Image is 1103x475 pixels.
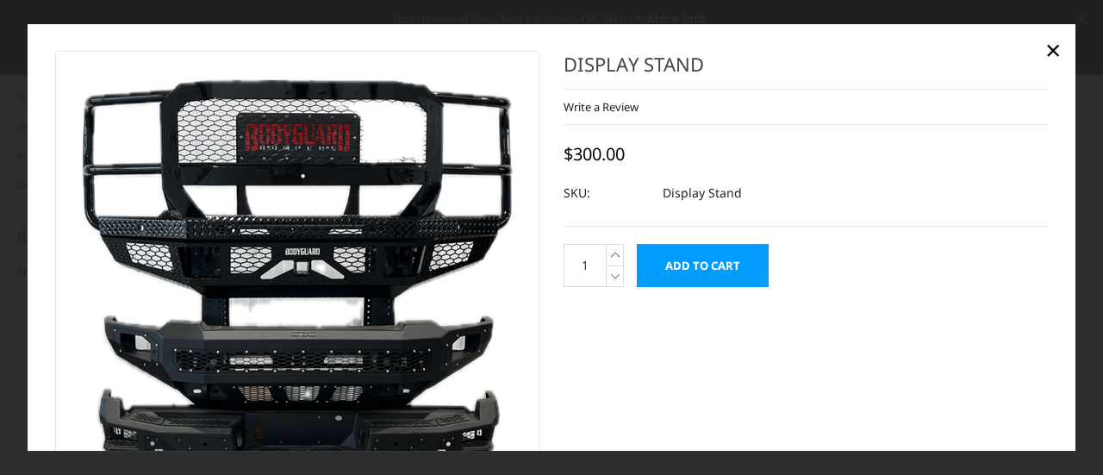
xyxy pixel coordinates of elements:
[564,142,625,166] span: $300.00
[1039,36,1067,64] a: Close
[637,244,769,287] input: Add to Cart
[564,51,1049,90] h1: Display Stand
[663,178,742,209] dd: Display Stand
[1017,392,1103,475] iframe: Chat Widget
[564,99,639,115] a: Write a Review
[564,178,650,209] dt: SKU:
[1045,31,1061,68] span: ×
